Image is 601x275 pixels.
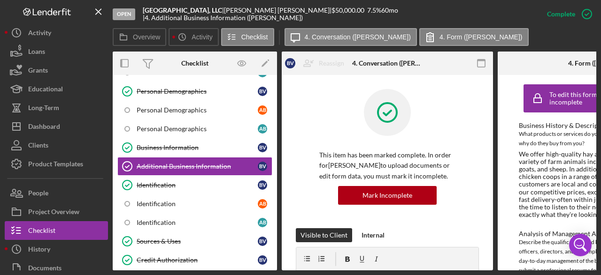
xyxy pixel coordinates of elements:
[137,181,258,189] div: Identification
[143,7,224,14] div: |
[137,200,258,208] div: Identification
[5,117,108,136] button: Dashboard
[28,202,79,223] div: Project Overview
[5,23,108,42] button: Activity
[117,194,272,213] a: IdentificationAB
[28,221,55,242] div: Checklist
[362,228,385,242] div: Internal
[258,162,267,171] div: B V
[28,80,63,101] div: Educational
[181,59,208,67] div: Checklist
[113,8,135,20] div: Open
[5,240,108,259] button: History
[258,199,267,208] div: A B
[538,5,596,23] button: Complete
[137,144,258,151] div: Business Information
[5,221,108,240] button: Checklist
[28,117,60,138] div: Dashboard
[258,124,267,134] div: A B
[137,256,258,264] div: Credit Authorization
[28,98,59,119] div: Long-Term
[5,184,108,202] button: People
[439,33,523,41] label: 4. Form ([PERSON_NAME])
[285,58,295,68] div: B V
[5,155,108,173] button: Product Templates
[137,219,258,226] div: Identification
[300,228,347,242] div: Visible to Client
[28,23,51,45] div: Activity
[258,218,267,227] div: A B
[5,80,108,98] button: Educational
[352,59,423,67] div: 4. Conversation ([PERSON_NAME])
[419,28,529,46] button: 4. Form ([PERSON_NAME])
[285,28,417,46] button: 4. Conversation ([PERSON_NAME])
[5,202,108,221] button: Project Overview
[381,7,398,14] div: 60 mo
[547,5,575,23] div: Complete
[569,234,592,256] div: Open Intercom Messenger
[305,33,411,41] label: 4. Conversation ([PERSON_NAME])
[319,54,344,73] div: Reassign
[137,163,258,170] div: Additional Business Information
[224,7,331,14] div: [PERSON_NAME] [PERSON_NAME] |
[357,228,389,242] button: Internal
[113,28,166,46] button: Overview
[367,7,381,14] div: 7.5 %
[117,251,272,269] a: Credit AuthorizationBV
[338,186,437,205] button: Mark Incomplete
[296,228,352,242] button: Visible to Client
[192,33,212,41] label: Activity
[28,61,48,82] div: Grants
[137,88,258,95] div: Personal Demographics
[258,143,267,152] div: B V
[117,176,272,194] a: IdentificationBV
[258,237,267,246] div: B V
[241,33,268,41] label: Checklist
[117,101,272,119] a: Personal DemographicsAB
[117,232,272,251] a: Sources & UsesBV
[258,255,267,265] div: B V
[258,105,267,115] div: A B
[117,138,272,157] a: Business InformationBV
[133,33,160,41] label: Overview
[258,87,267,96] div: B V
[137,238,258,245] div: Sources & Uses
[137,125,258,133] div: Personal Demographics
[280,54,354,73] button: BVReassign
[143,6,222,14] b: [GEOGRAPHIC_DATA], LLC
[117,82,272,101] a: Personal DemographicsBV
[331,7,367,14] div: $50,000.00
[28,42,45,63] div: Loans
[137,106,258,114] div: Personal Demographics
[28,155,83,176] div: Product Templates
[258,180,267,190] div: B V
[117,213,272,232] a: IdentificationAB
[5,136,108,155] button: Clients
[5,42,108,61] button: Loans
[362,186,412,205] div: Mark Incomplete
[117,119,272,138] a: Personal DemographicsAB
[117,157,272,176] a: Additional Business InformationBV
[319,150,455,181] p: This item has been marked complete. In order for [PERSON_NAME] to upload documents or edit form d...
[28,184,48,205] div: People
[28,240,50,261] div: History
[5,98,108,117] button: Long-Term
[143,14,303,22] div: | 4. Additional Business Information ([PERSON_NAME])
[221,28,274,46] button: Checklist
[28,136,48,157] div: Clients
[169,28,218,46] button: Activity
[5,61,108,80] button: Grants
